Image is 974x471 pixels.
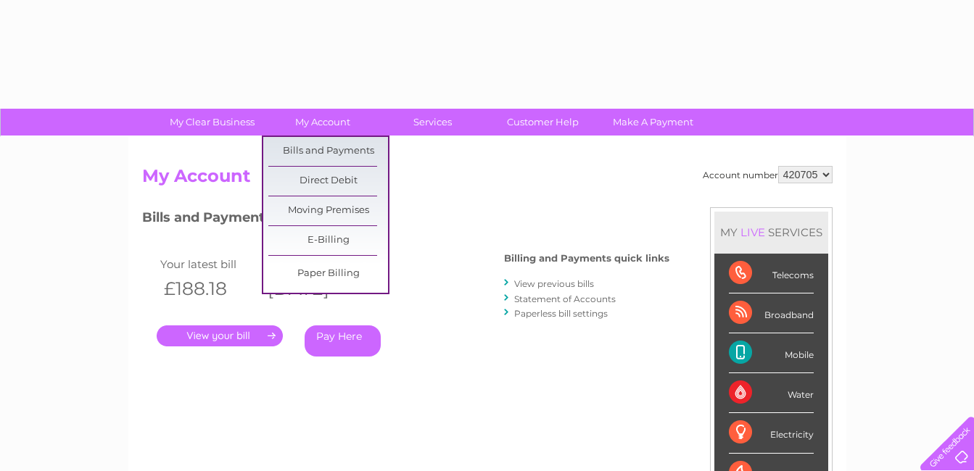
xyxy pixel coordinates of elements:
td: Invoice date [260,254,365,274]
div: Telecoms [729,254,814,293]
a: Make A Payment [593,109,713,136]
a: My Account [263,109,382,136]
div: Account number [703,166,833,183]
td: Your latest bill [157,254,261,274]
th: £188.18 [157,274,261,304]
h4: Billing and Payments quick links [504,253,669,264]
div: LIVE [738,225,768,239]
a: Paper Billing [268,259,388,288]
div: MY SERVICES [714,212,828,253]
div: Electricity [729,413,814,453]
a: My Clear Business [152,109,272,136]
a: Services [373,109,492,136]
a: View previous bills [514,278,594,289]
a: . [157,325,283,346]
div: Water [729,373,814,413]
a: Moving Premises [268,196,388,225]
div: Broadband [729,293,814,333]
div: Mobile [729,333,814,373]
h3: Bills and Payments [142,207,669,233]
a: E-Billing [268,226,388,255]
a: Statement of Accounts [514,293,616,304]
a: Pay Here [305,325,381,357]
th: [DATE] [260,274,365,304]
h2: My Account [142,166,833,193]
a: Customer Help [483,109,603,136]
a: Bills and Payments [268,137,388,166]
a: Direct Debit [268,167,388,196]
a: Paperless bill settings [514,308,608,319]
